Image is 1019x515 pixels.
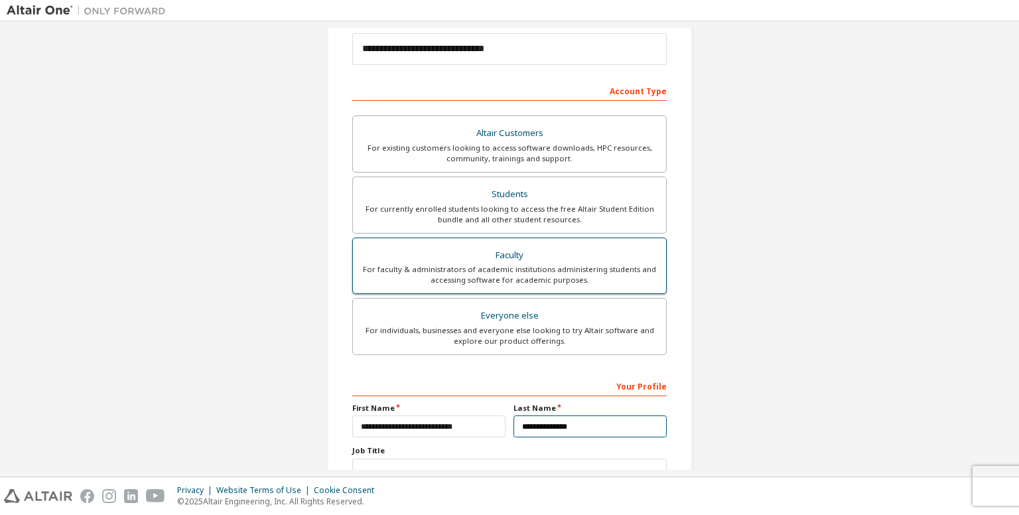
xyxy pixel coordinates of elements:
img: youtube.svg [146,489,165,503]
div: For existing customers looking to access software downloads, HPC resources, community, trainings ... [361,143,658,164]
label: Last Name [513,403,667,413]
img: altair_logo.svg [4,489,72,503]
div: For individuals, businesses and everyone else looking to try Altair software and explore our prod... [361,325,658,346]
div: Cookie Consent [314,485,382,496]
p: © 2025 Altair Engineering, Inc. All Rights Reserved. [177,496,382,507]
img: instagram.svg [102,489,116,503]
img: facebook.svg [80,489,94,503]
label: First Name [352,403,506,413]
div: Students [361,185,658,204]
label: Job Title [352,445,667,456]
img: Altair One [7,4,172,17]
div: Account Type [352,80,667,101]
div: For faculty & administrators of academic institutions administering students and accessing softwa... [361,264,658,285]
div: Privacy [177,485,216,496]
img: linkedin.svg [124,489,138,503]
div: Website Terms of Use [216,485,314,496]
div: For currently enrolled students looking to access the free Altair Student Edition bundle and all ... [361,204,658,225]
div: Faculty [361,246,658,265]
div: Your Profile [352,375,667,396]
div: Everyone else [361,307,658,325]
div: Altair Customers [361,124,658,143]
